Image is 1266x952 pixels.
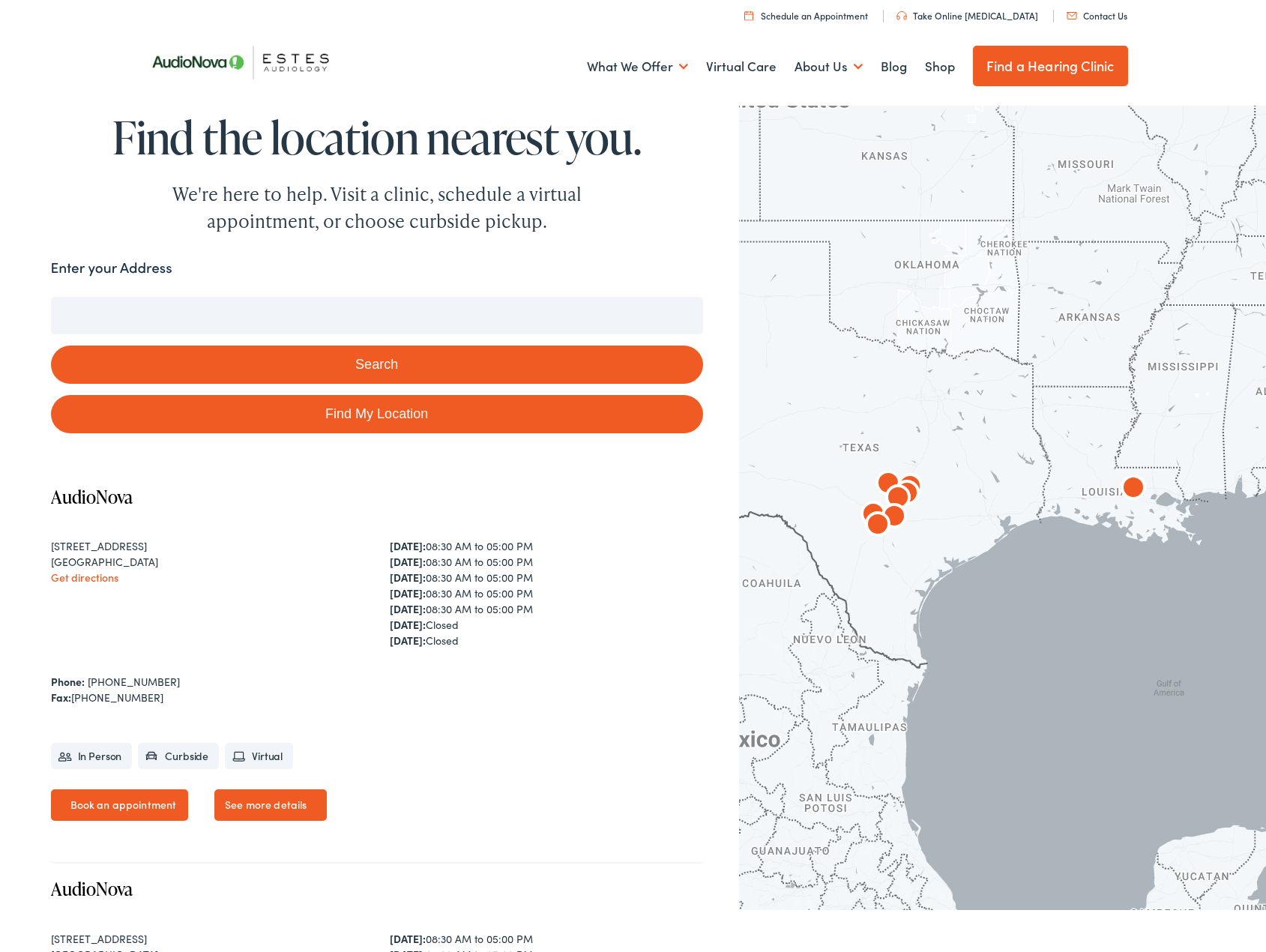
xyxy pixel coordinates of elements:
a: Get directions [51,570,118,585]
strong: [DATE]: [390,601,426,616]
a: Find My Location [51,395,703,433]
div: AudioNova [876,500,912,536]
label: Enter your Address [51,257,172,279]
strong: [DATE]: [390,617,426,632]
a: Contact Us [1067,9,1127,22]
a: Book an appointment [51,789,189,821]
a: [PHONE_NUMBER] [88,674,180,689]
strong: [DATE]: [390,554,426,569]
div: AudioNova [889,477,925,513]
strong: [DATE]: [390,538,426,553]
div: [STREET_ADDRESS] [51,931,364,947]
a: About Us [795,39,863,94]
a: See more details [214,789,327,821]
div: [GEOGRAPHIC_DATA] [51,554,364,570]
strong: [DATE]: [390,633,426,648]
div: AudioNova [860,508,896,544]
a: AudioNova [51,876,133,901]
a: Find a Hearing Clinic [973,46,1128,86]
div: AudioNova [855,498,891,534]
a: Take Online [MEDICAL_DATA] [896,9,1038,22]
div: AudioNova [880,481,916,517]
a: Schedule an Appointment [744,9,868,22]
div: 08:30 AM to 05:00 PM 08:30 AM to 05:00 PM 08:30 AM to 05:00 PM 08:30 AM to 05:00 PM 08:30 AM to 0... [390,538,703,648]
h1: Find the location nearest you. [51,112,703,162]
button: Search [51,346,703,384]
li: Curbside [138,743,219,769]
a: Shop [925,39,955,94]
li: Virtual [225,743,293,769]
img: utility icon [1067,12,1077,19]
img: utility icon [744,10,753,20]
li: In Person [51,743,133,769]
a: Blog [881,39,907,94]
div: We're here to help. Visit a clinic, schedule a virtual appointment, or choose curbside pickup. [137,181,617,235]
strong: [DATE]: [390,931,426,946]
div: AudioNova [870,467,906,503]
input: Enter your address or zip code [51,297,703,334]
img: utility icon [896,11,907,20]
a: AudioNova [51,484,133,509]
strong: [DATE]: [390,570,426,585]
div: AudioNova [892,470,928,506]
strong: Fax: [51,690,71,705]
strong: [DATE]: [390,585,426,600]
div: AudioNova [1115,472,1151,507]
a: Virtual Care [706,39,777,94]
strong: Phone: [51,674,85,689]
a: What We Offer [587,39,688,94]
div: [PHONE_NUMBER] [51,690,703,705]
div: [STREET_ADDRESS] [51,538,364,554]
